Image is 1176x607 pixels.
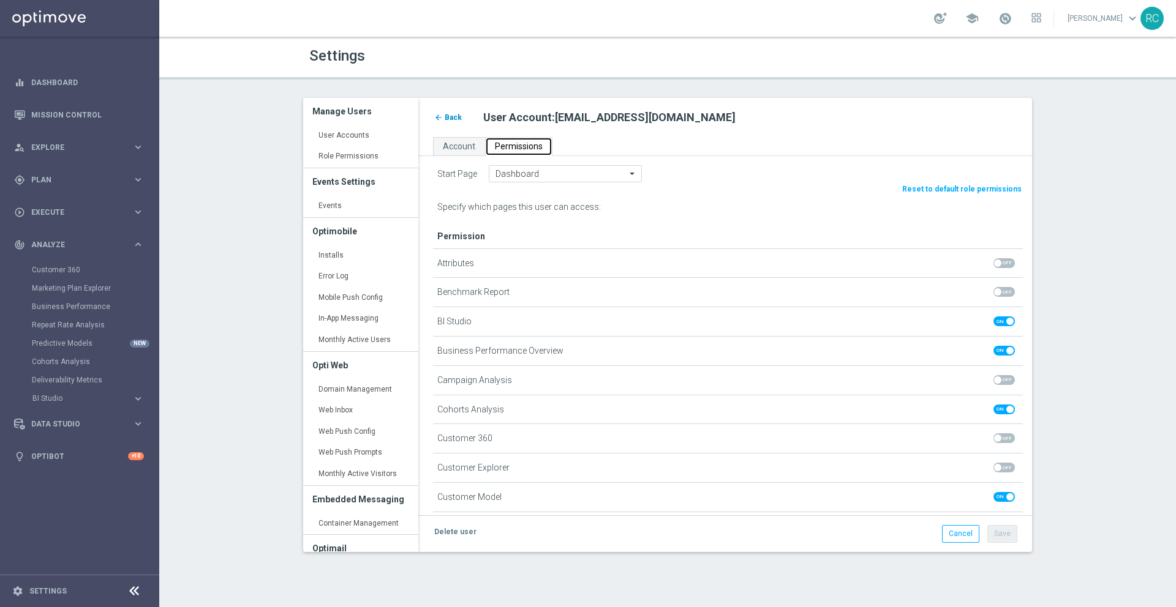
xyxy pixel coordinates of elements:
a: Optibot [31,440,128,472]
h3: Optimail [312,535,409,562]
div: Deliverability Metrics [32,371,158,389]
a: Predictive Models [32,338,127,348]
span: Customer 360 [437,433,492,444]
span: Business Performance Overview [437,346,563,356]
span: BI Studio [32,395,120,402]
span: Customer Model [437,492,502,502]
span: Explore [31,144,132,151]
span: [EMAIL_ADDRESS][DOMAIN_NAME] [555,111,736,124]
div: Customer 360 [32,261,158,279]
label: Start Page [437,169,477,179]
div: Data Studio [14,419,132,430]
div: Explore [14,142,132,153]
a: Settings [29,587,67,595]
i: keyboard_arrow_right [132,141,144,153]
span: Plan [31,176,132,184]
span: Attributes [437,258,474,269]
div: NEW [130,340,149,348]
a: [PERSON_NAME]keyboard_arrow_down [1066,9,1140,28]
button: Save [987,525,1017,542]
i: play_circle_outline [14,207,25,218]
a: Installs [303,245,418,267]
div: Repeat Rate Analysis [32,316,158,334]
a: Web Push Prompts [303,442,418,464]
div: BI Studio [32,389,158,408]
i: equalizer [14,77,25,88]
div: Plan [14,174,132,185]
div: Permission [433,231,1023,248]
span: school [965,12,979,25]
h3: Optimobile [312,218,409,245]
button: Data Studio keyboard_arrow_right [13,419,145,429]
span: Customer Explorer [437,463,510,473]
a: Web Inbox [303,400,418,422]
span: Back [445,113,462,122]
ng-select: Dashboard [489,165,642,182]
div: Cohorts Analysis [32,352,158,371]
a: Account [433,137,485,156]
i: keyboard_arrow_right [132,206,144,218]
button: lightbulb Optibot +10 [13,452,145,461]
i: settings [12,586,23,597]
i: arrow_back [434,113,443,122]
span: Account [443,141,475,151]
a: Business Performance [32,302,127,311]
div: Dashboard [14,66,144,99]
button: gps_fixed Plan keyboard_arrow_right [13,175,145,185]
a: Permissions [485,137,552,156]
a: Cohorts Analysis [32,357,127,367]
a: In-App Messaging [303,308,418,330]
h3: Opti Web [312,352,409,379]
a: Role Permissions [303,146,418,168]
button: track_changes Analyze keyboard_arrow_right [13,240,145,250]
div: BI Studio keyboard_arrow_right [32,393,145,403]
a: Monthly Active Users [303,329,418,351]
h1: Settings [309,47,658,65]
div: Execute [14,207,132,218]
a: User Accounts [303,125,418,147]
span: User Account [483,111,552,124]
a: Cancel [942,525,979,542]
a: Mobile Push Config [303,287,418,309]
h2: : [483,110,1017,125]
span: Benchmark Report [437,287,510,297]
span: Execute [31,209,132,216]
i: keyboard_arrow_right [132,393,144,404]
div: RC [1140,7,1164,30]
i: keyboard_arrow_right [132,174,144,185]
div: BI Studio [32,395,132,402]
h3: Embedded Messaging [312,486,409,513]
i: keyboard_arrow_right [132,418,144,430]
i: track_changes [14,239,25,250]
a: Marketing Plan Explorer [32,283,127,293]
i: person_search [14,142,25,153]
div: +10 [128,452,144,460]
div: Optibot [14,440,144,472]
a: Error Log [303,266,418,288]
span: BI Studio [437,316,472,327]
a: Reset to default role permissions [901,182,1023,196]
i: keyboard_arrow_right [132,239,144,250]
span: Permissions [495,141,543,151]
a: Monthly Active Visitors [303,463,418,485]
a: Deliverability Metrics [32,375,127,385]
a: Repeat Rate Analysis [32,320,127,330]
button: play_circle_outline Execute keyboard_arrow_right [13,207,145,217]
button: Mission Control [13,110,145,120]
button: person_search Explore keyboard_arrow_right [13,143,145,152]
a: Events [303,195,418,217]
button: equalizer Dashboard [13,78,145,88]
a: Mission Control [31,99,144,131]
a: Web Push Config [303,421,418,443]
div: Mission Control [14,99,144,131]
span: Campaign Analysis [437,375,512,385]
a: Customer 360 [32,265,127,275]
a: arrow_back Back [433,111,463,124]
a: Delete user [433,525,478,538]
